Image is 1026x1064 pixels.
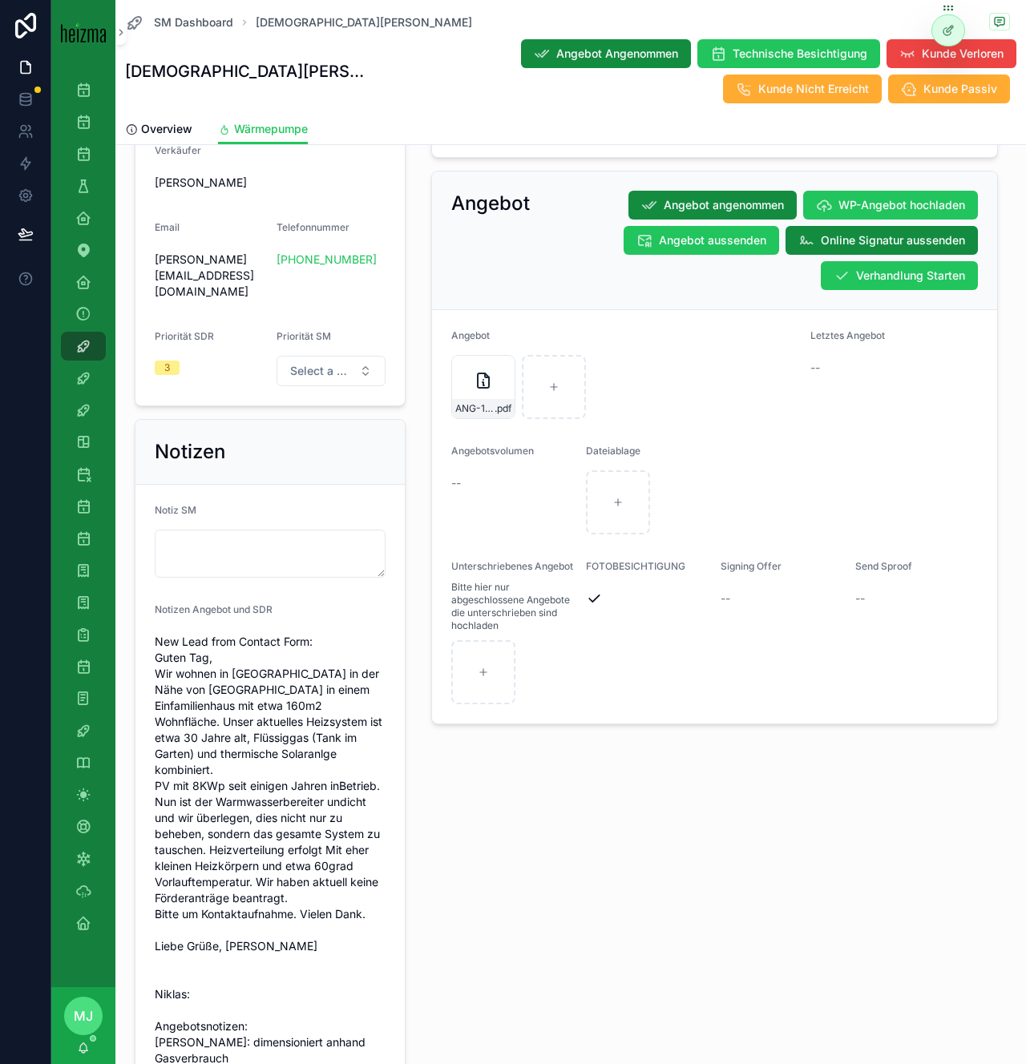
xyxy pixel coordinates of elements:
span: Select a Priorität SM [290,363,353,379]
span: SM Dashboard [154,14,233,30]
span: [PERSON_NAME][EMAIL_ADDRESS][DOMAIN_NAME] [155,252,264,300]
span: Signing Offer [721,560,782,572]
span: [PERSON_NAME] [155,175,247,191]
span: Verhandlung Starten [856,268,965,284]
a: [PHONE_NUMBER] [277,252,377,268]
div: 3 [164,361,170,375]
button: Kunde Verloren [887,39,1016,68]
button: Angebot Angenommen [521,39,691,68]
span: Send Sproof [855,560,912,572]
span: Email [155,221,180,233]
button: Angebot aussenden [624,226,779,255]
span: Kunde Verloren [922,46,1004,62]
button: WP-Angebot hochladen [803,191,978,220]
button: Kunde Passiv [888,75,1010,103]
span: Angebot [451,329,490,341]
span: Angebot Angenommen [556,46,678,62]
span: -- [810,360,820,376]
span: WP-Angebot hochladen [838,197,965,213]
span: Dateiablage [586,445,640,457]
span: Priorität SDR [155,330,214,342]
a: SM Dashboard [125,13,233,32]
span: Overview [141,121,192,137]
span: MJ [74,1006,93,1026]
span: Telefonnummer [277,221,349,233]
h2: Angebot [451,191,530,216]
span: Notiz SM [155,504,196,516]
img: App logo [61,22,106,42]
button: Technische Besichtigung [697,39,880,68]
span: Notizen Angebot und SDR [155,603,273,615]
span: Verkäufer [155,144,201,156]
button: Angebot angenommen [628,191,797,220]
span: Bitte hier nur abgeschlossene Angebote die unterschrieben sind hochladen [451,581,573,632]
span: Letztes Angebot [810,329,885,341]
span: Unterschriebenes Angebot [451,560,573,572]
span: Kunde Passiv [923,81,997,97]
h1: [DEMOGRAPHIC_DATA][PERSON_NAME] [125,60,371,83]
button: Online Signatur aussenden [786,226,978,255]
a: Overview [125,115,192,147]
span: -- [721,590,730,607]
span: Angebot aussenden [659,232,766,248]
button: Select Button [277,356,386,386]
span: Angebotsvolumen [451,445,534,457]
span: Priorität SM [277,330,331,342]
button: Verhandlung Starten [821,261,978,290]
span: -- [451,475,461,491]
a: [DEMOGRAPHIC_DATA][PERSON_NAME] [256,14,472,30]
span: Wärmepumpe [234,121,308,137]
span: -- [855,590,865,607]
span: ANG-12356-Weinzierl--2025-08-11 [455,402,495,415]
h2: Notizen [155,439,225,465]
a: Wärmepumpe [218,115,308,145]
div: scrollable content [51,64,115,958]
span: FOTOBESICHTIGUNG [586,560,685,572]
button: Kunde Nicht Erreicht [723,75,882,103]
span: .pdf [495,402,511,415]
span: Angebot angenommen [664,197,784,213]
span: Online Signatur aussenden [821,232,965,248]
span: Technische Besichtigung [733,46,867,62]
span: Kunde Nicht Erreicht [758,81,869,97]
